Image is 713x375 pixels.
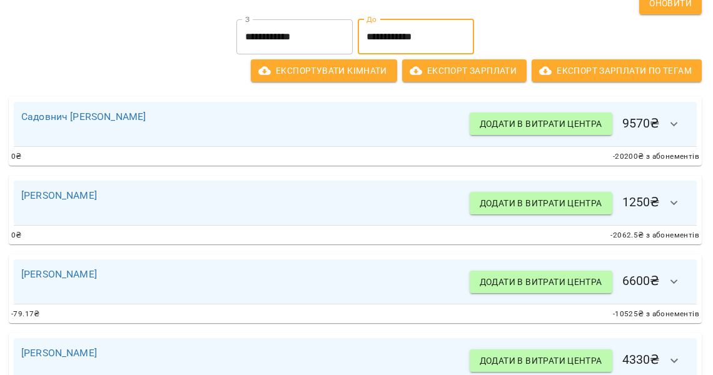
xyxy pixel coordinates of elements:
[470,188,689,218] h6: 1250 ₴
[480,116,602,131] span: Додати в витрати центра
[470,267,689,297] h6: 6600 ₴
[412,63,517,78] span: Експорт Зарплати
[11,229,22,242] span: 0 ₴
[470,112,612,135] button: Додати в витрати центра
[261,63,387,78] span: Експортувати кімнати
[21,268,97,280] a: [PERSON_NAME]
[21,189,97,201] a: [PERSON_NAME]
[532,59,702,82] button: Експорт Зарплати по тегам
[21,347,97,359] a: [PERSON_NAME]
[470,271,612,293] button: Додати в витрати центра
[470,192,612,214] button: Додати в витрати центра
[470,349,612,372] button: Додати в витрати центра
[402,59,527,82] button: Експорт Зарплати
[480,353,602,368] span: Додати в витрати центра
[542,63,692,78] span: Експорт Зарплати по тегам
[11,308,40,321] span: -79.17 ₴
[480,274,602,289] span: Додати в витрати центра
[613,308,699,321] span: -10525 ₴ з абонементів
[610,229,699,242] span: -2062.5 ₴ з абонементів
[21,111,146,122] a: Садовнич [PERSON_NAME]
[470,109,689,139] h6: 9570 ₴
[480,196,602,211] span: Додати в витрати центра
[251,59,397,82] button: Експортувати кімнати
[613,151,699,163] span: -20200 ₴ з абонементів
[11,151,22,163] span: 0 ₴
